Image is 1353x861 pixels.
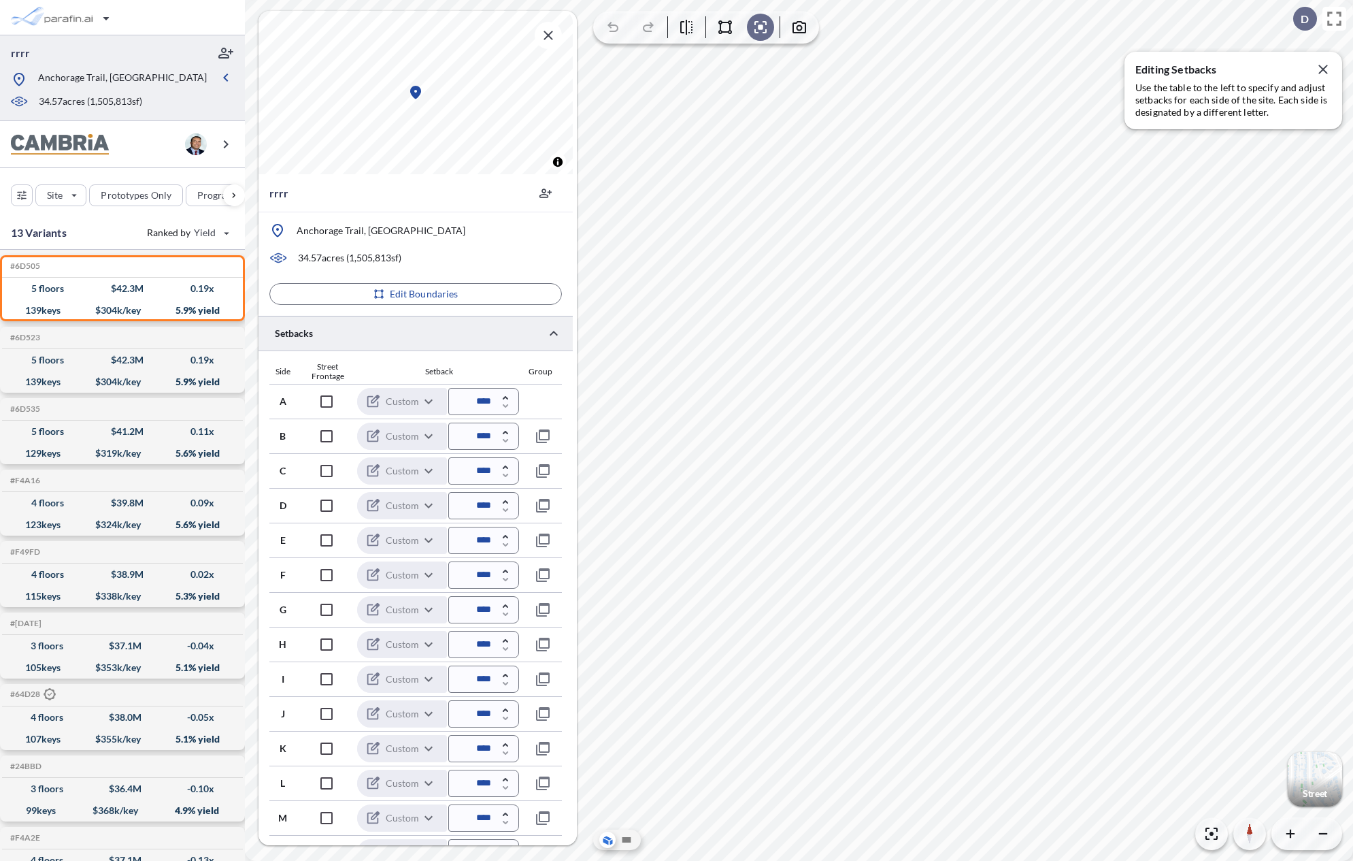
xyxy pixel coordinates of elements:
[550,154,566,170] button: Toggle attribution
[386,672,419,686] p: Custom
[1303,788,1327,799] p: Street
[269,367,296,376] div: Side
[194,226,216,240] span: Yield
[47,189,63,202] p: Site
[269,640,297,649] div: H
[519,367,562,376] div: Group
[357,526,447,555] div: Custom
[7,404,40,414] h5: Click to copy the code
[101,189,171,202] p: Prototypes Only
[35,184,86,206] button: Site
[11,134,109,155] img: BrandImage
[89,184,183,206] button: Prototypes Only
[357,630,447,659] div: Custom
[554,155,562,169] span: Toggle attribution
[269,283,562,305] button: Edit Boundaries
[7,689,56,701] h5: Click to copy the code
[269,675,297,684] div: I
[297,224,465,238] p: Anchorage Trail, [GEOGRAPHIC_DATA]
[296,362,359,381] div: Street Frontage
[357,491,447,520] div: Custom
[7,762,41,771] h5: Click to copy the code
[269,779,297,788] div: L
[7,261,40,271] h5: Click to copy the code
[1135,63,1331,76] p: Editing Setbacks
[11,46,30,61] p: rrrr
[386,534,419,547] p: Custom
[269,432,297,441] div: B
[386,499,419,513] p: Custom
[618,832,635,848] button: Site Plan
[599,832,616,848] button: Aerial View
[298,251,401,265] p: 34.57 acres ( 1,505,813 sf)
[269,185,288,201] p: rrrr
[38,71,207,88] p: Anchorage Trail, [GEOGRAPHIC_DATA]
[39,95,142,110] p: 34.57 acres ( 1,505,813 sf)
[386,638,419,651] p: Custom
[197,189,235,202] p: Program
[1301,13,1309,25] p: D
[7,476,40,485] h5: Click to copy the code
[357,804,447,832] div: Custom
[269,397,297,406] div: A
[357,769,447,798] div: Custom
[1135,82,1331,118] p: Use the table to the left to specify and adjust setbacks for each side of the site. Each side is ...
[386,395,419,408] p: Custom
[258,11,573,174] canvas: Map
[359,367,519,376] div: Setback
[186,184,259,206] button: Program
[1288,752,1342,807] img: Switcher Image
[386,742,419,756] p: Custom
[269,466,297,476] div: C
[269,744,297,753] div: K
[390,287,458,301] p: Edit Boundaries
[407,84,424,101] div: Map marker
[357,457,447,485] div: Custom
[11,225,67,241] p: 13 Variants
[136,222,238,244] button: Ranked by Yield
[386,429,419,443] p: Custom
[7,333,40,342] h5: Click to copy the code
[357,665,447,694] div: Custom
[386,811,419,825] p: Custom
[7,619,41,628] h5: Click to copy the code
[357,561,447,589] div: Custom
[357,387,447,416] div: Custom
[386,707,419,721] p: Custom
[386,777,419,790] p: Custom
[386,568,419,582] p: Custom
[269,813,297,823] div: M
[357,596,447,624] div: Custom
[269,536,297,545] div: E
[357,734,447,763] div: Custom
[185,133,207,155] img: user logo
[1288,752,1342,807] button: Switcher ImageStreet
[386,464,419,478] p: Custom
[269,709,297,719] div: J
[386,603,419,617] p: Custom
[269,605,297,615] div: G
[357,700,447,728] div: Custom
[7,547,40,557] h5: Click to copy the code
[269,570,297,580] div: F
[269,501,297,510] div: D
[357,422,447,451] div: Custom
[7,833,40,843] h5: Click to copy the code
